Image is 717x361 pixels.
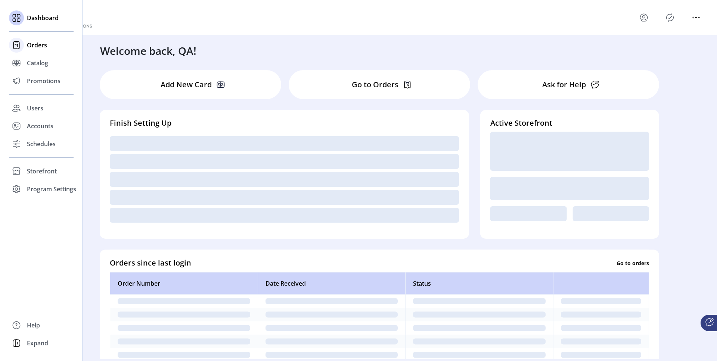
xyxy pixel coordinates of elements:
[161,79,212,90] p: Add New Card
[27,139,56,148] span: Schedules
[27,339,48,348] span: Expand
[638,12,650,23] button: menu
[690,12,702,23] button: menu
[110,272,258,295] th: Order Number
[27,104,43,113] span: Users
[27,185,76,194] span: Program Settings
[490,117,649,129] h4: Active Storefront
[27,76,60,85] span: Promotions
[617,259,649,267] p: Go to orders
[352,79,398,90] p: Go to Orders
[664,12,676,23] button: Publisher Panel
[100,43,196,59] h3: Welcome back, QA!
[110,257,191,269] h4: Orders since last login
[27,41,47,50] span: Orders
[405,272,553,295] th: Status
[542,79,586,90] p: Ask for Help
[27,321,40,330] span: Help
[110,117,459,129] h4: Finish Setting Up
[27,122,53,131] span: Accounts
[27,167,57,176] span: Storefront
[27,59,48,68] span: Catalog
[27,13,59,22] span: Dashboard
[258,272,406,295] th: Date Received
